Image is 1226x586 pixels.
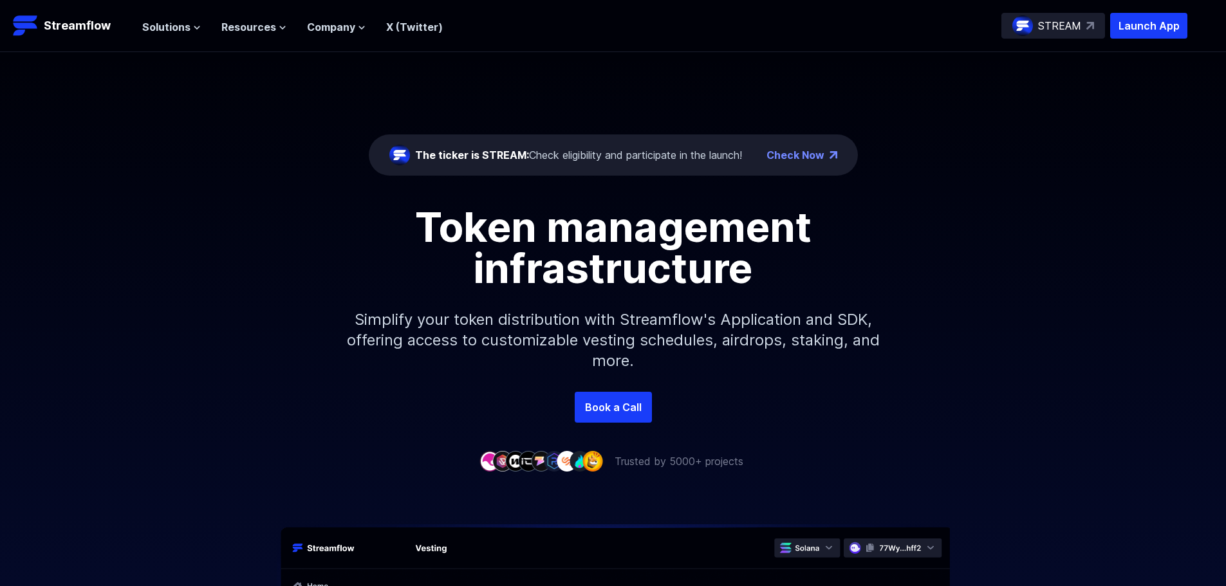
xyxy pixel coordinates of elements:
[142,19,190,35] span: Solutions
[570,451,590,471] img: company-8
[389,145,410,165] img: streamflow-logo-circle.png
[386,21,443,33] a: X (Twitter)
[324,206,903,289] h1: Token management infrastructure
[415,149,529,161] span: The ticker is STREAM:
[415,147,742,163] div: Check eligibility and participate in the launch!
[582,451,603,471] img: company-9
[1038,18,1081,33] p: STREAM
[13,13,129,39] a: Streamflow
[505,451,526,471] img: company-3
[575,392,652,423] a: Book a Call
[13,13,39,39] img: Streamflow Logo
[1110,13,1187,39] button: Launch App
[44,17,111,35] p: Streamflow
[221,19,276,35] span: Resources
[1012,15,1033,36] img: streamflow-logo-circle.png
[337,289,890,392] p: Simplify your token distribution with Streamflow's Application and SDK, offering access to custom...
[221,19,286,35] button: Resources
[479,451,500,471] img: company-1
[615,453,743,469] p: Trusted by 5000+ projects
[830,151,837,159] img: top-right-arrow.png
[1086,22,1094,30] img: top-right-arrow.svg
[518,451,539,471] img: company-4
[492,451,513,471] img: company-2
[307,19,366,35] button: Company
[307,19,355,35] span: Company
[544,451,564,471] img: company-6
[531,451,552,471] img: company-5
[557,451,577,471] img: company-7
[766,147,824,163] a: Check Now
[142,19,201,35] button: Solutions
[1001,13,1105,39] a: STREAM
